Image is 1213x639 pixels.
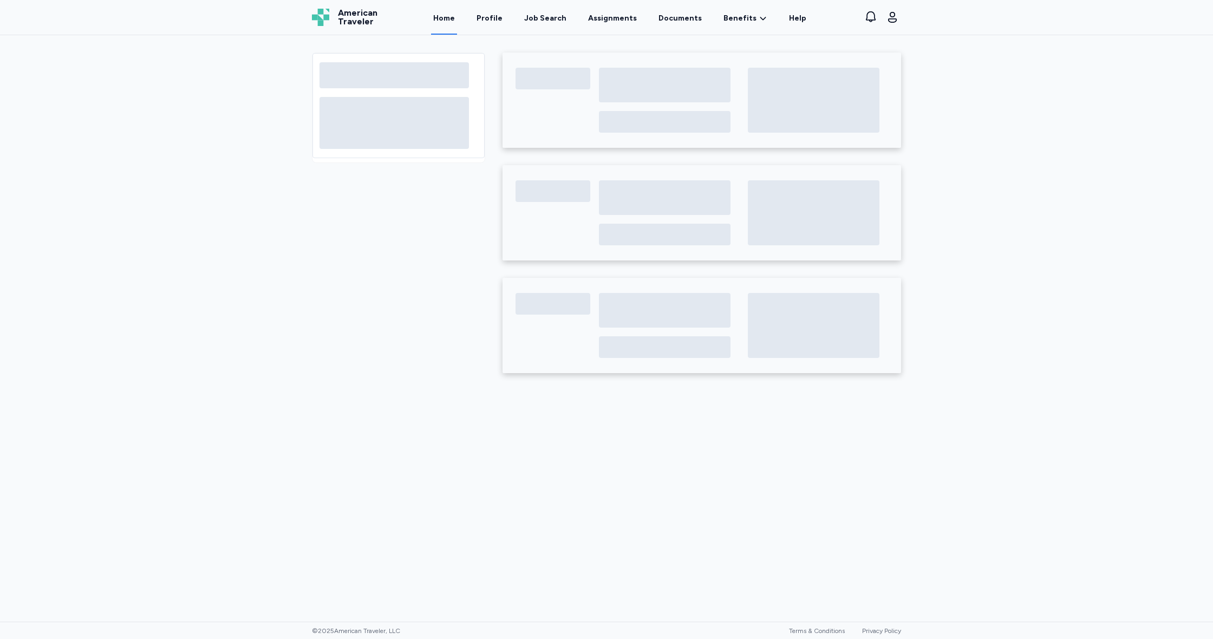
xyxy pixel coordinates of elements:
a: Home [431,1,457,35]
a: Benefits [723,13,767,24]
span: American Traveler [338,9,377,26]
a: Privacy Policy [862,627,901,635]
span: © 2025 American Traveler, LLC [312,627,400,635]
img: Logo [312,9,329,26]
a: Terms & Conditions [789,627,845,635]
span: Benefits [723,13,757,24]
div: Job Search [524,13,566,24]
